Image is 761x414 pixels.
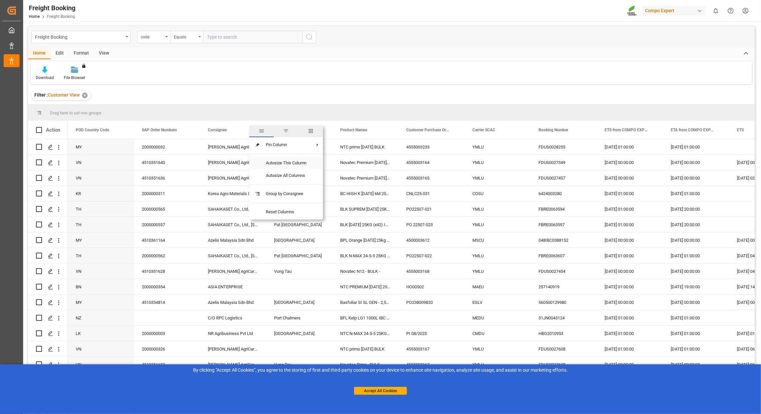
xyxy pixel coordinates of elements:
div: [DATE] 01:00:00 [597,341,663,356]
div: 31JN0043124 [531,310,597,325]
div: Press SPACE to select this row. [28,139,68,155]
div: NTC N-MAX 24-5-5 25KG (x42) INT [332,326,398,341]
div: 4555003167 [398,357,464,372]
div: YMLU [464,357,531,372]
div: NTC primo [DATE] BULK [332,139,398,154]
div: YMLU [464,248,531,263]
span: Customer View [48,92,80,98]
div: Novatec N12 - BULK - [332,264,398,279]
div: 2000000557 [134,217,200,232]
div: Press SPACE to select this row. [28,310,68,326]
span: Reset Columns [260,206,312,218]
span: general [249,125,274,137]
div: YMLU [464,139,531,154]
div: Port Chalmers [266,310,332,325]
div: [DATE] 00:00:00 [597,170,663,186]
div: Vung Tau [266,357,332,372]
div: Press SPACE to select this row. [28,279,68,295]
button: open menu [137,31,170,43]
div: Novatec Premium [DATE]+1,2Mg+10S+TE [332,170,398,186]
div: Vung Tau [266,264,332,279]
div: Home [28,48,51,59]
div: [DATE] 20:00:00 [663,201,729,217]
div: Press SPACE to select this row. [28,341,68,357]
div: Pat [GEOGRAPHIC_DATA] [266,248,332,263]
div: TH [68,217,134,232]
button: Accept All Cookies [354,387,407,395]
div: [PERSON_NAME] AgriCare [GEOGRAPHIC_DATA] [200,155,266,170]
div: CMDU [464,326,531,341]
span: ETA from COMPO EXPERT [671,128,715,132]
div: code [141,32,163,40]
div: [DATE] 00:00:00 [597,357,663,372]
div: Equals [174,32,196,40]
div: [DATE] 01:00:00 [597,279,663,294]
div: 4510351632 [134,357,200,372]
div: 2000000003 [134,326,200,341]
span: Customer Purchase Order Numbers [406,128,451,132]
span: Autosize All Columns [260,169,312,182]
div: MSCU [464,232,531,248]
span: ETS from COMPO EXPERT [605,128,649,132]
div: HBG2010953 [531,326,597,341]
div: FBRE0063594 [531,201,597,217]
span: Booking Number [539,128,568,132]
div: [PERSON_NAME] AgriCare Vietnam, Co., Ltd.,, [GEOGRAPHIC_DATA], [200,341,266,356]
div: [DATE] 00:00:00 [663,295,729,310]
button: search button [302,31,316,43]
div: Azelis Malaysia Sdn Bhd [200,295,266,310]
div: Korea Agro Materials Corp., [STREET_ADDRESS][PERSON_NAME] [200,186,266,201]
div: VN [68,357,134,372]
div: BLK SUPREM [DATE] 25KG (x42) INT MTO [332,201,398,217]
div: MY [68,139,134,154]
div: Press SPACE to select this row. [28,170,68,186]
div: [DATE] 01:00:00 [663,310,729,325]
div: 560500129980 [531,295,597,310]
div: [DATE] 01:00:00 [597,310,663,325]
div: 4510351636 [134,170,200,186]
div: [DATE] 00:00:00 [663,155,729,170]
div: 4555003165 [398,170,464,186]
div: Freight Booking [29,3,75,13]
div: [DATE] 01:00:00 [597,326,663,341]
div: Press SPACE to select this row. [28,326,68,341]
div: BLK N-MAX 24-5-5 25KG (x42) INT MTO [332,248,398,263]
div: [DATE] 00:00:00 [597,155,663,170]
div: [DATE] 01:00:00 [663,248,729,263]
div: [DATE] 00:00:00 [597,264,663,279]
div: [DATE] 01:00:00 [663,186,729,201]
div: 2000000565 [134,201,200,217]
div: PO22507-021 [398,201,464,217]
div: Format [69,48,94,59]
div: 257140919 [531,279,597,294]
div: BLK [DATE] 25KG (x42) INT MTO [332,217,398,232]
div: [DATE] 01:00:00 [597,201,663,217]
div: YMLU [464,341,531,356]
div: 4510351628 [134,264,200,279]
span: ETS [737,128,744,132]
div: PI 08/2025 [398,326,464,341]
div: VN [68,155,134,170]
div: BC HIGH K [DATE] 6M 25kg (x42) INT [332,186,398,201]
a: Home [29,14,40,19]
div: EGLV [464,295,531,310]
span: columns [299,125,323,137]
div: ✕ [82,93,88,98]
div: View [94,48,114,59]
span: Product Names [340,128,367,132]
div: Basfoliar SI SL GEN - 2,5L CANS;Vitanica SI GEN - 2,5L CANS [332,295,398,310]
div: [PERSON_NAME] AgriCare [GEOGRAPHIC_DATA] [200,264,266,279]
div: Press SPACE to select this row. [28,186,68,201]
div: NTC primo [DATE] BULK [332,341,398,356]
div: Novatec Pimo - BULK - [332,357,398,372]
div: VN [68,341,134,356]
div: FBRE0063607 [531,248,597,263]
span: filter [274,125,298,137]
div: Press SPACE to select this row. [28,201,68,217]
div: Freight Booking [35,32,123,41]
div: MY [68,232,134,248]
div: VN [68,170,134,186]
div: TH [68,248,134,263]
button: show 0 new notifications [708,3,723,18]
div: Novatec Premium [DATE]+1,2Mg+10S+TE [332,155,398,170]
